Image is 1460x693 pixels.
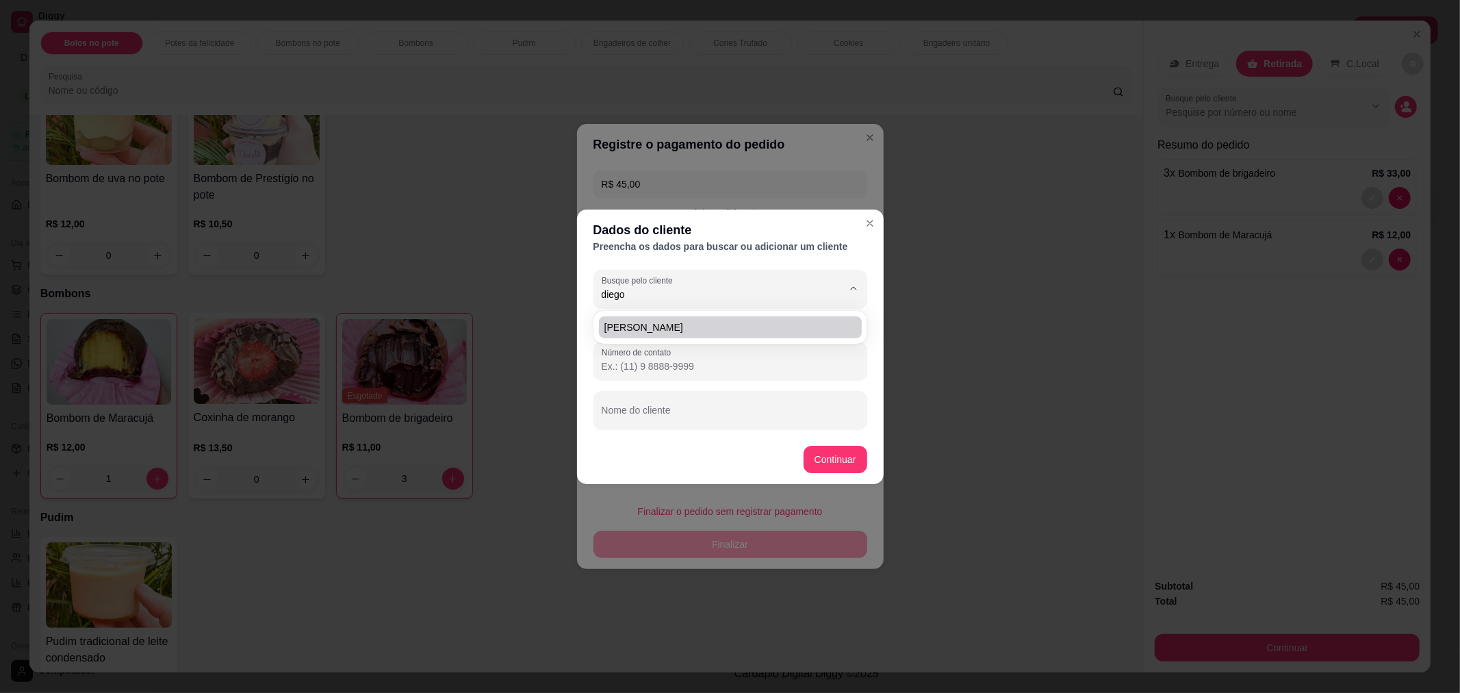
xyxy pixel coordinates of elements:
button: Close [859,212,881,234]
div: Dados do cliente [593,220,867,240]
input: Busque pelo cliente [602,288,821,301]
ul: Suggestions [599,316,862,338]
div: Suggestions [596,314,865,341]
input: Número de contato [602,360,859,373]
button: Continuar [804,446,867,473]
label: Busque pelo cliente [602,275,678,286]
span: [PERSON_NAME] [604,320,843,334]
label: Número de contato [602,346,676,358]
input: Nome do cliente [602,409,859,423]
div: Preencha os dados para buscar ou adicionar um cliente [593,240,867,253]
button: Show suggestions [843,277,865,299]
